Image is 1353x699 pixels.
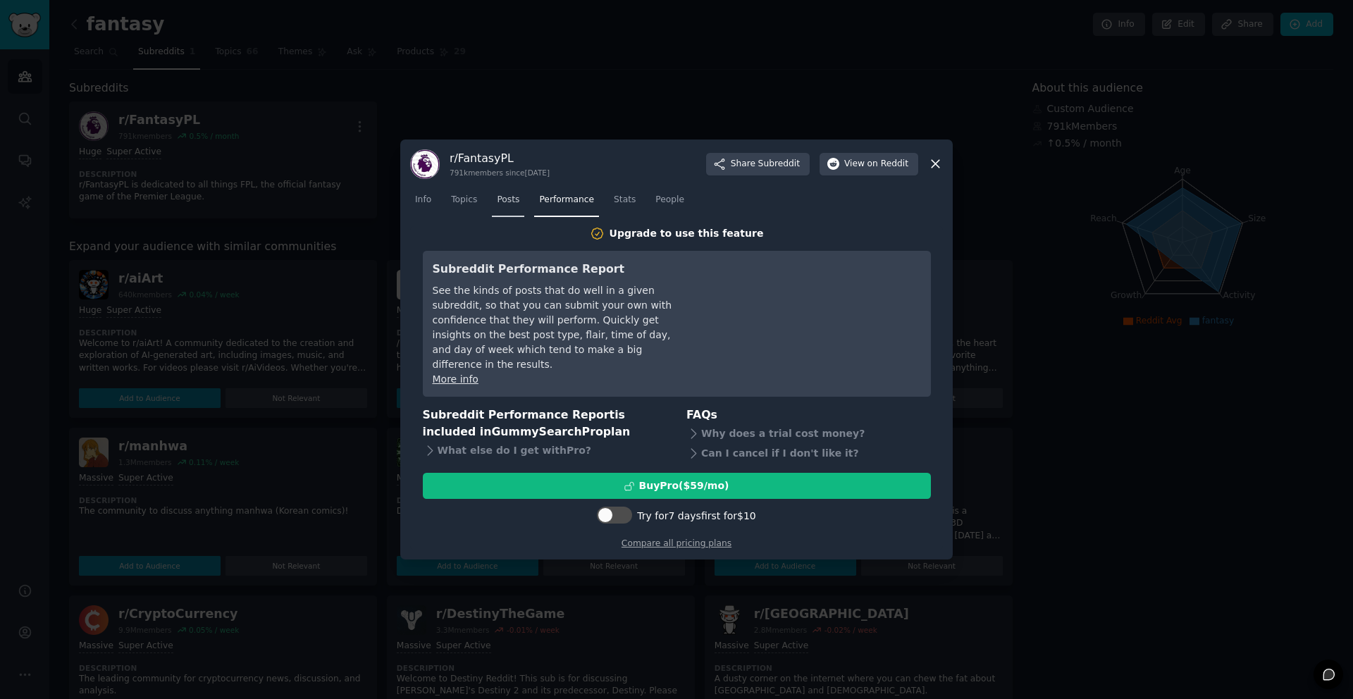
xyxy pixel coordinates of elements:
a: Topics [446,189,482,218]
a: Info [410,189,436,218]
h3: Subreddit Performance Report is included in plan [423,407,667,441]
a: Performance [534,189,599,218]
div: Upgrade to use this feature [610,226,764,241]
img: FantasyPL [410,149,440,179]
button: Viewon Reddit [820,153,918,175]
button: BuyPro($59/mo) [423,473,931,499]
div: Why does a trial cost money? [686,423,931,443]
a: Stats [609,189,641,218]
span: Posts [497,194,519,206]
div: 791k members since [DATE] [450,168,550,178]
div: Can I cancel if I don't like it? [686,443,931,463]
span: People [655,194,684,206]
span: Share [731,158,800,171]
button: ShareSubreddit [706,153,810,175]
div: Try for 7 days first for $10 [637,509,755,524]
span: Subreddit [758,158,800,171]
span: Info [415,194,431,206]
h3: FAQs [686,407,931,424]
a: People [650,189,689,218]
span: Topics [451,194,477,206]
div: What else do I get with Pro ? [423,441,667,461]
span: GummySearch Pro [491,425,603,438]
span: Stats [614,194,636,206]
a: More info [433,373,478,385]
span: on Reddit [867,158,908,171]
div: See the kinds of posts that do well in a given subreddit, so that you can submit your own with co... [433,283,690,372]
span: Performance [539,194,594,206]
a: Compare all pricing plans [622,538,731,548]
div: Buy Pro ($ 59 /mo ) [639,478,729,493]
span: View [844,158,908,171]
h3: Subreddit Performance Report [433,261,690,278]
a: Posts [492,189,524,218]
iframe: YouTube video player [710,261,921,366]
h3: r/ FantasyPL [450,151,550,166]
